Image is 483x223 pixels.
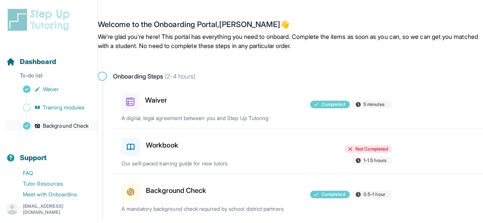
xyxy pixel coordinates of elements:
span: Completed [321,191,345,197]
p: Our self-paced training guide for new tutors [121,160,297,167]
span: (2-4 hours) [163,72,195,80]
h2: Welcome to the Onboarding Portal, [PERSON_NAME] 👋 [98,20,483,32]
p: A digital, legal agreement between you and Step Up Tutoring [121,114,297,122]
span: 5 minutes [363,101,384,107]
p: [EMAIL_ADDRESS][DOMAIN_NAME] [23,203,91,215]
h3: Waiver [145,95,167,106]
a: WaiverCompleted5 minutesA digital, legal agreement between you and Step Up Tutoring [112,84,483,128]
span: Dashboard [20,56,56,67]
span: Background Check [43,122,89,130]
a: Background CheckCompleted0.5-1 hourA mandatory background check required by school district partners [112,174,483,219]
a: FAQ [6,168,97,178]
h3: Background Check [146,185,206,196]
span: Training modules [43,104,84,111]
span: Not Completed [355,146,388,152]
a: Meet with Onboarding Support [6,189,97,207]
p: A mandatory background check required by school district partners [121,205,297,213]
span: 0.5-1 hour [363,191,385,197]
h3: Workbook [146,140,178,151]
span: Waiver [43,85,59,93]
button: Support [3,140,94,166]
a: Waiver [6,84,97,95]
a: Dashboard [6,56,56,67]
img: logo [6,8,74,32]
span: Support [20,152,47,163]
p: We're glad you're here! This portal has everything you need to onboard. Complete the items as soo... [98,32,483,50]
a: Training modules [6,102,97,113]
a: WorkbookNot Completed1-1.5 hoursOur self-paced training guide for new tutors [112,128,483,173]
span: Onboarding Steps [113,72,195,81]
button: Dashboard [3,44,94,70]
a: Tutor Resources [6,178,97,189]
a: Background Check [6,120,97,131]
button: [EMAIL_ADDRESS][DOMAIN_NAME] [6,202,91,216]
span: 1-1.5 hours [363,157,386,164]
span: Completed [321,101,345,107]
p: To-do list [3,72,94,82]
